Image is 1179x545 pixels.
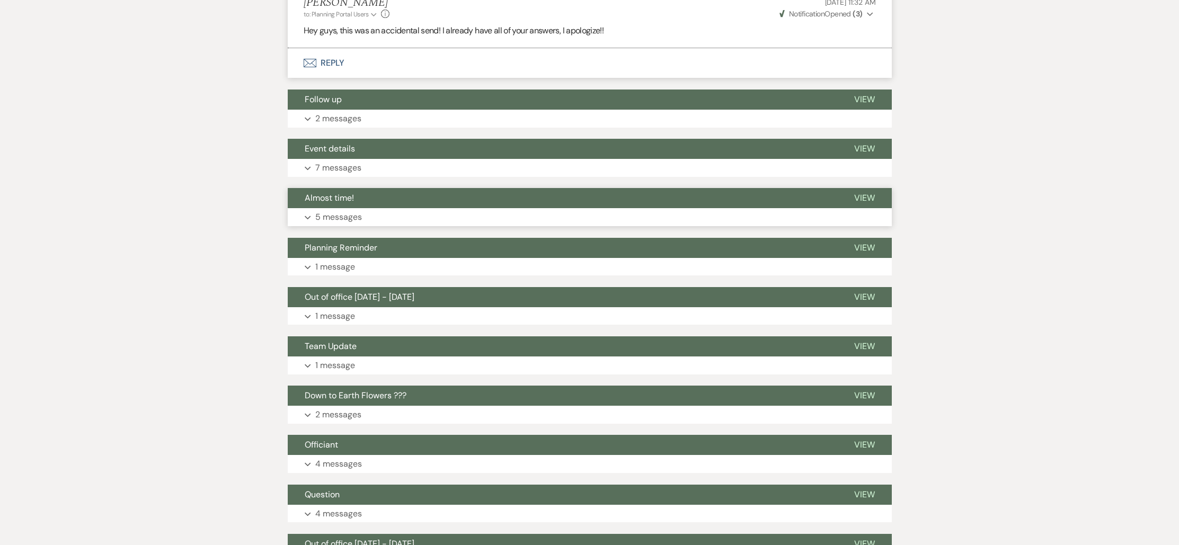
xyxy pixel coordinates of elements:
[288,336,837,356] button: Team Update
[779,9,863,19] span: Opened
[837,485,892,505] button: View
[305,439,338,450] span: Officiant
[288,159,892,177] button: 7 messages
[837,188,892,208] button: View
[288,505,892,523] button: 4 messages
[315,309,355,323] p: 1 message
[304,10,369,19] span: to: Planning Portal Users
[778,8,876,20] button: NotificationOpened (3)
[288,110,892,128] button: 2 messages
[288,356,892,374] button: 1 message
[288,188,837,208] button: Almost time!
[789,9,825,19] span: Notification
[288,258,892,276] button: 1 message
[288,287,837,307] button: Out of office [DATE] - [DATE]
[854,291,875,302] span: View
[837,139,892,159] button: View
[854,489,875,500] span: View
[288,307,892,325] button: 1 message
[854,94,875,105] span: View
[315,260,355,274] p: 1 message
[315,457,362,471] p: 4 messages
[305,192,354,203] span: Almost time!
[288,90,837,110] button: Follow up
[837,435,892,455] button: View
[837,336,892,356] button: View
[305,341,357,352] span: Team Update
[854,439,875,450] span: View
[288,139,837,159] button: Event details
[305,143,355,154] span: Event details
[315,408,361,422] p: 2 messages
[854,242,875,253] span: View
[315,359,355,372] p: 1 message
[854,143,875,154] span: View
[305,94,342,105] span: Follow up
[315,210,362,224] p: 5 messages
[288,238,837,258] button: Planning Reminder
[837,386,892,406] button: View
[288,406,892,424] button: 2 messages
[288,455,892,473] button: 4 messages
[305,390,406,401] span: Down to Earth Flowers ???
[288,485,837,505] button: Question
[305,489,340,500] span: Question
[315,161,361,175] p: 7 messages
[288,48,892,78] button: Reply
[288,386,837,406] button: Down to Earth Flowers ???
[315,507,362,521] p: 4 messages
[304,10,379,19] button: to: Planning Portal Users
[854,192,875,203] span: View
[854,390,875,401] span: View
[837,238,892,258] button: View
[853,9,862,19] strong: ( 3 )
[305,242,377,253] span: Planning Reminder
[854,341,875,352] span: View
[837,90,892,110] button: View
[288,435,837,455] button: Officiant
[305,291,414,302] span: Out of office [DATE] - [DATE]
[837,287,892,307] button: View
[315,112,361,126] p: 2 messages
[304,24,876,38] p: Hey guys, this was an accidental send! I already have all of your answers, I apologize!!
[288,208,892,226] button: 5 messages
